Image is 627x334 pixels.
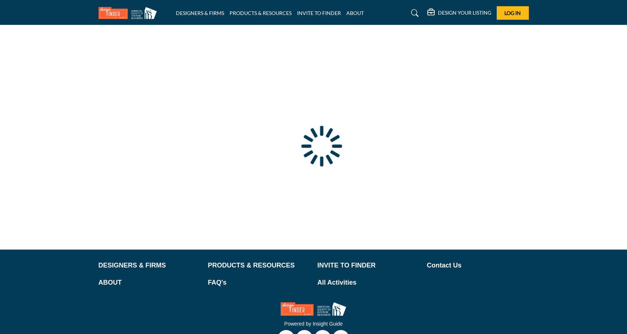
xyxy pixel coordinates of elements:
[497,6,529,20] button: Log In
[99,7,161,19] img: Site Logo
[427,9,491,18] div: DESIGN YOUR LISTING
[318,261,419,270] a: INVITE TO FINDER
[99,278,200,288] a: ABOUT
[281,302,346,316] img: No Site Logo
[346,10,364,16] a: ABOUT
[284,321,343,327] a: Powered by Insight Guide
[230,10,292,16] a: PRODUCTS & RESOURCES
[297,10,341,16] a: INVITE TO FINDER
[504,10,521,16] span: Log In
[208,278,310,288] a: FAQ's
[99,261,200,270] a: DESIGNERS & FIRMS
[318,278,419,288] a: All Activities
[176,10,224,16] a: DESIGNERS & FIRMS
[208,261,310,270] a: PRODUCTS & RESOURCES
[438,10,491,16] h5: DESIGN YOUR LISTING
[427,261,529,270] a: Contact Us
[404,7,423,19] a: Search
